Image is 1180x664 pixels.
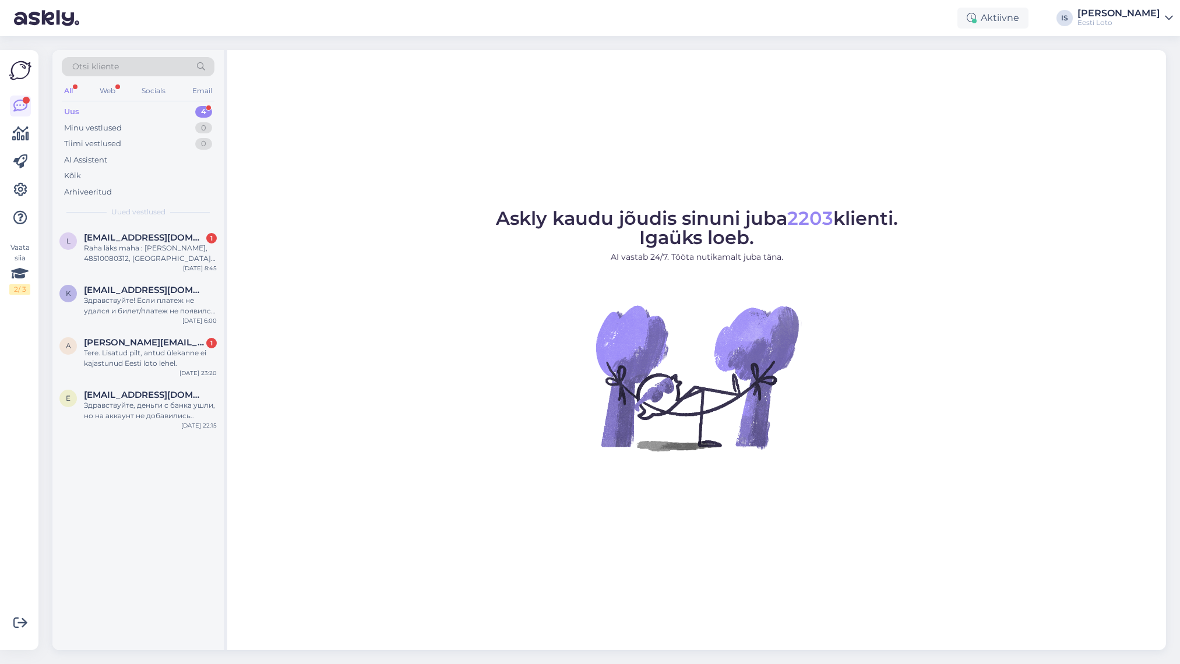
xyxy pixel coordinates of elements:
a: [PERSON_NAME]Eesti Loto [1077,9,1173,27]
div: Eesti Loto [1077,18,1160,27]
div: Здравствуйте, деньги с банка ушли, но на аккаунт не добавились.. [84,400,217,421]
img: Askly Logo [9,59,31,82]
div: Raha läks maha : [PERSON_NAME], 48510080312, [GEOGRAPHIC_DATA], 1.50€ [84,243,217,264]
span: l [66,236,71,245]
div: Web [97,83,118,98]
span: el_wanted@mail.ru [84,390,205,400]
span: a [66,341,71,350]
div: Email [190,83,214,98]
span: laheann@gmail.com [84,232,205,243]
span: Otsi kliente [72,61,119,73]
span: k [66,289,71,298]
p: AI vastab 24/7. Tööta nutikamalt juba täna. [496,251,898,263]
span: kushner19071979@gmail.com [84,285,205,295]
span: andera.lohmus@mail.ee [84,337,205,348]
div: 4 [195,106,212,118]
div: [DATE] 22:15 [181,421,217,430]
div: Здравствуйте! Если платеж не удался и билет/платеж не появился в вашем игровом аккаунте, пожалуйс... [84,295,217,316]
div: Minu vestlused [64,122,122,134]
div: 0 [195,138,212,150]
div: 1 [206,338,217,348]
div: [PERSON_NAME] [1077,9,1160,18]
div: Arhiveeritud [64,186,112,198]
div: [DATE] 23:20 [179,369,217,377]
div: 0 [195,122,212,134]
div: [DATE] 6:00 [182,316,217,325]
span: Askly kaudu jõudis sinuni juba klienti. Igaüks loeb. [496,207,898,249]
span: 2203 [787,207,833,229]
span: Uued vestlused [111,207,165,217]
div: IS [1056,10,1073,26]
div: Vaata siia [9,242,30,295]
div: Uus [64,106,79,118]
div: All [62,83,75,98]
div: 2 / 3 [9,284,30,295]
div: 1 [206,233,217,243]
div: Socials [139,83,168,98]
span: e [66,394,71,402]
div: [DATE] 8:45 [183,264,217,273]
img: No Chat active [592,273,802,482]
div: Kõik [64,170,81,182]
div: Aktiivne [957,8,1028,29]
div: AI Assistent [64,154,107,166]
div: Tiimi vestlused [64,138,121,150]
div: Tere. Lisatud pilt, antud ülekanne ei kajastunud Eesti loto lehel. [84,348,217,369]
